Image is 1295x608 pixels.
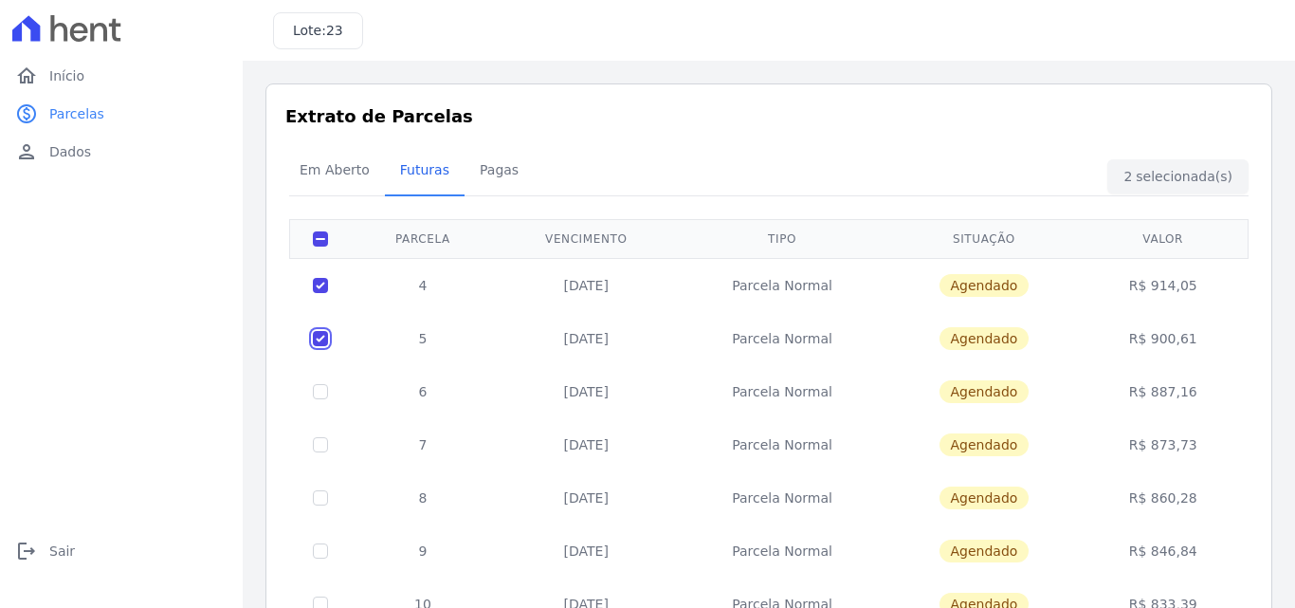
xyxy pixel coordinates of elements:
[678,219,887,258] th: Tipo
[8,133,235,171] a: personDados
[385,147,465,196] a: Futuras
[351,219,495,258] th: Parcela
[49,104,104,123] span: Parcelas
[49,542,75,561] span: Sair
[351,258,495,312] td: 4
[293,21,343,41] h3: Lote:
[15,102,38,125] i: paid
[15,64,38,87] i: home
[939,540,1030,562] span: Agendado
[495,418,678,471] td: [DATE]
[285,103,1252,129] h3: Extrato de Parcelas
[939,487,1030,509] span: Agendado
[49,66,84,85] span: Início
[495,219,678,258] th: Vencimento
[1082,471,1245,525] td: R$ 860,28
[15,140,38,163] i: person
[8,532,235,570] a: logoutSair
[351,418,495,471] td: 7
[939,433,1030,456] span: Agendado
[495,258,678,312] td: [DATE]
[8,95,235,133] a: paidParcelas
[1082,365,1245,418] td: R$ 887,16
[288,151,381,189] span: Em Aberto
[326,23,343,38] span: 23
[1082,312,1245,365] td: R$ 900,61
[351,365,495,418] td: 6
[678,471,887,525] td: Parcela Normal
[1082,258,1245,312] td: R$ 914,05
[886,219,1081,258] th: Situação
[678,418,887,471] td: Parcela Normal
[389,151,461,189] span: Futuras
[1082,525,1245,578] td: R$ 846,84
[1082,219,1245,258] th: Valor
[939,274,1030,297] span: Agendado
[678,365,887,418] td: Parcela Normal
[495,312,678,365] td: [DATE]
[465,147,534,196] a: Pagas
[49,142,91,161] span: Dados
[939,380,1030,403] span: Agendado
[678,312,887,365] td: Parcela Normal
[351,312,495,365] td: 5
[678,525,887,578] td: Parcela Normal
[495,365,678,418] td: [DATE]
[8,57,235,95] a: homeInício
[284,147,385,196] a: Em Aberto
[351,525,495,578] td: 9
[495,471,678,525] td: [DATE]
[468,151,530,189] span: Pagas
[351,471,495,525] td: 8
[678,258,887,312] td: Parcela Normal
[939,327,1030,350] span: Agendado
[495,525,678,578] td: [DATE]
[15,540,38,562] i: logout
[1082,418,1245,471] td: R$ 873,73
